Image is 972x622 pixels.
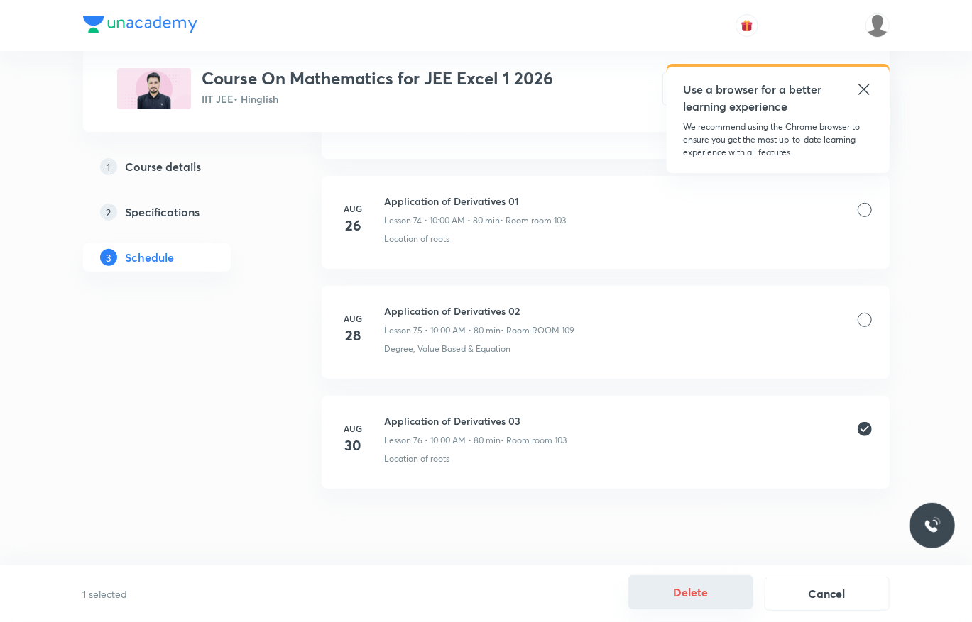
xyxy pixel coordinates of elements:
img: Company Logo [83,16,197,33]
h4: 30 [339,435,368,456]
h6: Aug [339,202,368,215]
h6: Application of Derivatives 02 [385,304,575,318]
p: • Room room 103 [501,214,567,227]
p: Lesson 74 • 10:00 AM • 80 min [385,214,501,227]
p: • Room room 103 [501,434,567,447]
h6: Application of Derivatives 03 [385,413,567,428]
h6: Aug [339,312,368,325]
button: Delete [628,575,753,609]
h3: Course On Mathematics for JEE Excel 1 2026 [202,68,554,89]
p: 1 [100,158,117,175]
h5: Use a browser for a better learning experience [684,81,825,115]
p: 3 [100,249,117,266]
button: Preview [662,72,753,106]
a: 2Specifications [83,198,276,226]
img: B5D5EB26-02E8-4EF3-BCB3-F1F7FE3089FC_plus.png [117,68,191,109]
p: Degree, Value Based & Equation [385,343,511,355]
a: Company Logo [83,16,197,36]
h5: Course details [126,158,202,175]
p: Location of roots [385,452,450,465]
p: 2 [100,204,117,221]
h4: 26 [339,215,368,236]
h5: Schedule [126,249,175,266]
p: We recommend using the Chrome browser to ensure you get the most up-to-date learning experience w... [684,121,873,159]
h5: Specifications [126,204,200,221]
img: aadi Shukla [865,13,890,38]
p: Lesson 75 • 10:00 AM • 80 min [385,324,501,337]
p: IIT JEE • Hinglish [202,91,554,106]
a: 1Course details [83,152,276,181]
h6: Aug [339,422,368,435]
img: avatar [741,19,753,32]
button: Cancel [765,577,890,611]
p: 1 selected [83,587,378,601]
h4: 28 [339,325,368,346]
button: avatar [736,14,758,37]
h6: Application of Derivatives 01 [385,194,567,209]
img: ttu [924,517,941,534]
p: Location of roots [385,233,450,245]
p: Lesson 76 • 10:00 AM • 80 min [385,434,501,447]
p: • Room ROOM 109 [501,324,575,337]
